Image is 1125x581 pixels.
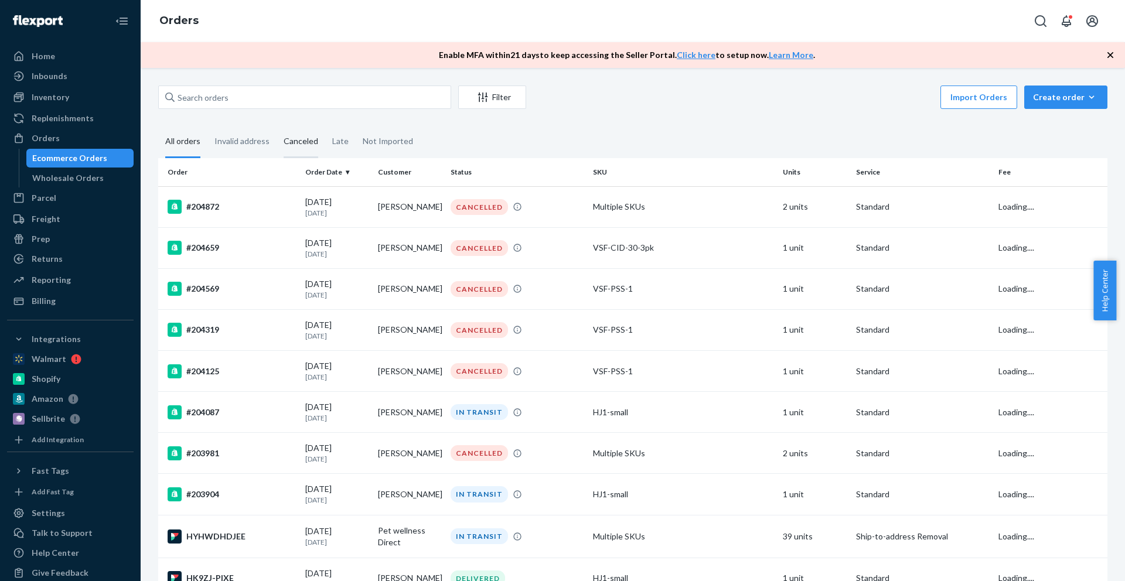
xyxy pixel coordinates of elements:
[451,445,508,461] div: CANCELLED
[994,515,1107,558] td: Loading....
[778,351,851,392] td: 1 unit
[32,333,81,345] div: Integrations
[168,487,296,501] div: #203904
[588,515,778,558] td: Multiple SKUs
[32,233,50,245] div: Prep
[373,515,446,558] td: Pet wellness Direct
[7,109,134,128] a: Replenishments
[588,433,778,474] td: Multiple SKUs
[1055,9,1078,33] button: Open notifications
[856,283,989,295] p: Standard
[301,158,373,186] th: Order Date
[32,487,74,497] div: Add Fast Tag
[7,330,134,348] button: Integrations
[994,309,1107,350] td: Loading....
[593,242,773,254] div: VSF-CID-30-3pk
[150,4,208,38] ol: breadcrumbs
[451,199,508,215] div: CANCELLED
[373,268,446,309] td: [PERSON_NAME]
[778,186,851,227] td: 2 units
[373,227,446,268] td: [PERSON_NAME]
[7,524,134,542] a: Talk to Support
[458,86,526,109] button: Filter
[32,132,60,144] div: Orders
[778,433,851,474] td: 2 units
[284,126,318,158] div: Canceled
[32,213,60,225] div: Freight
[32,274,71,286] div: Reporting
[373,433,446,474] td: [PERSON_NAME]
[7,409,134,428] a: Sellbrite
[305,208,369,218] p: [DATE]
[994,158,1107,186] th: Fee
[110,9,134,33] button: Close Navigation
[451,363,508,379] div: CANCELLED
[459,91,526,103] div: Filter
[373,309,446,350] td: [PERSON_NAME]
[994,433,1107,474] td: Loading....
[851,515,994,558] td: Ship-to-address Removal
[856,324,989,336] p: Standard
[7,433,134,447] a: Add Integration
[32,393,63,405] div: Amazon
[1033,91,1099,103] div: Create order
[588,158,778,186] th: SKU
[940,86,1017,109] button: Import Orders
[593,365,773,377] div: VSF-PSS-1
[373,392,446,433] td: [PERSON_NAME]
[1080,9,1104,33] button: Open account menu
[32,192,56,204] div: Parcel
[32,507,65,519] div: Settings
[7,350,134,368] a: Walmart
[32,527,93,539] div: Talk to Support
[856,488,989,500] p: Standard
[168,282,296,296] div: #204569
[373,351,446,392] td: [PERSON_NAME]
[7,189,134,207] a: Parcel
[588,186,778,227] td: Multiple SKUs
[378,167,441,177] div: Customer
[32,547,79,559] div: Help Center
[373,186,446,227] td: [PERSON_NAME]
[851,158,994,186] th: Service
[158,86,451,109] input: Search orders
[305,372,369,382] p: [DATE]
[7,250,134,268] a: Returns
[305,249,369,259] p: [DATE]
[778,515,851,558] td: 39 units
[7,370,134,388] a: Shopify
[7,292,134,310] a: Billing
[305,290,369,300] p: [DATE]
[994,351,1107,392] td: Loading....
[446,158,588,186] th: Status
[778,392,851,433] td: 1 unit
[451,240,508,256] div: CANCELLED
[451,404,508,420] div: IN TRANSIT
[305,196,369,218] div: [DATE]
[32,435,84,445] div: Add Integration
[26,149,134,168] a: Ecommerce Orders
[439,49,815,61] p: Enable MFA within 21 days to keep accessing the Seller Portal. to setup now. .
[593,406,773,418] div: HJ1-small
[1024,86,1107,109] button: Create order
[32,413,65,425] div: Sellbrite
[332,126,349,156] div: Late
[1029,9,1052,33] button: Open Search Box
[168,405,296,419] div: #204087
[856,447,989,459] p: Standard
[451,486,508,502] div: IN TRANSIT
[856,242,989,254] p: Standard
[778,268,851,309] td: 1 unit
[165,126,200,158] div: All orders
[451,322,508,338] div: CANCELLED
[168,529,296,544] div: HYHWDHDJEE
[778,309,851,350] td: 1 unit
[778,227,851,268] td: 1 unit
[168,446,296,460] div: #203981
[32,465,69,477] div: Fast Tags
[778,474,851,515] td: 1 unit
[32,152,107,164] div: Ecommerce Orders
[32,91,69,103] div: Inventory
[994,392,1107,433] td: Loading....
[994,474,1107,515] td: Loading....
